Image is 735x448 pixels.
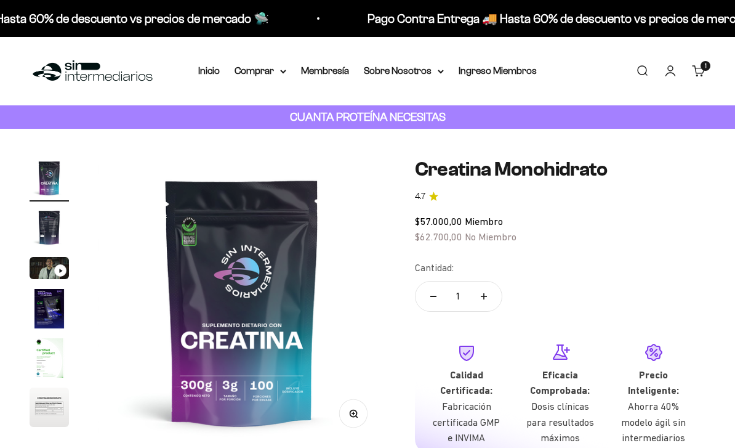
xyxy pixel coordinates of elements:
summary: Sobre Nosotros [364,63,444,79]
p: Ahorra 40% modelo ágil sin intermediarios [617,399,691,446]
button: Reducir cantidad [416,282,451,311]
h1: Creatina Monohidrato [415,158,706,180]
img: Creatina Monohidrato [30,388,69,427]
a: Membresía [301,65,349,76]
span: $57.000,00 [415,216,462,227]
summary: Comprar [235,63,286,79]
button: Ir al artículo 5 [30,338,69,381]
img: Creatina Monohidrato [30,338,69,378]
strong: Precio Inteligente: [628,369,679,397]
a: Inicio [198,65,220,76]
label: Cantidad: [415,260,454,276]
span: 4.7 [415,190,425,203]
p: Dosis clínicas para resultados máximos [523,399,597,446]
img: Creatina Monohidrato [30,208,69,247]
img: Creatina Monohidrato [30,289,69,328]
button: Ir al artículo 6 [30,388,69,431]
button: Ir al artículo 2 [30,208,69,251]
img: Creatina Monohidrato [98,158,385,446]
span: $62.700,00 [415,231,462,242]
a: Ingreso Miembros [459,65,537,76]
p: Fabricación certificada GMP e INVIMA [430,399,504,446]
a: 4.74.7 de 5.0 estrellas [415,190,706,203]
button: Ir al artículo 1 [30,158,69,202]
span: No Miembro [465,231,516,242]
strong: CUANTA PROTEÍNA NECESITAS [290,110,446,123]
span: 1 [705,63,707,69]
button: Aumentar cantidad [466,282,502,311]
strong: Eficacia Comprobada: [530,369,590,397]
button: Ir al artículo 3 [30,257,69,283]
span: Miembro [465,216,503,227]
strong: Calidad Certificada: [440,369,492,397]
img: Creatina Monohidrato [30,158,69,198]
button: Ir al artículo 4 [30,289,69,332]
